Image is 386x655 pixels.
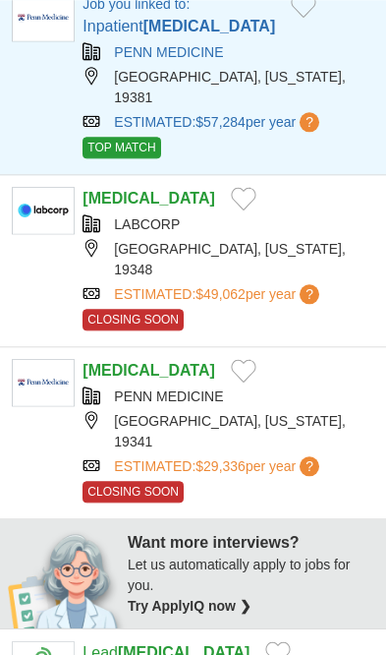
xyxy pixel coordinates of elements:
[83,481,184,503] span: CLOSING SOON
[114,388,223,404] a: PENN MEDICINE
[195,114,246,130] span: $57,284
[83,67,374,108] div: [GEOGRAPHIC_DATA], [US_STATE], 19381
[128,598,251,614] a: Try ApplyIQ now ❯
[300,284,319,304] span: ?
[114,112,323,133] a: ESTIMATED:$57,284per year?
[114,44,223,60] a: PENN MEDICINE
[12,359,75,406] img: Penn Medicine logo
[195,286,246,302] span: $49,062
[83,362,215,379] a: [MEDICAL_DATA]
[114,284,323,305] a: ESTIMATED:$49,062per year?
[114,216,180,232] a: LABCORP
[143,18,276,34] strong: [MEDICAL_DATA]
[83,190,215,207] a: [MEDICAL_DATA]
[83,18,275,34] a: Inpatient[MEDICAL_DATA]
[83,137,160,158] span: TOP MATCH
[231,187,256,210] button: Add to favorite jobs
[128,555,374,617] div: Let us automatically apply to jobs for you.
[83,309,184,330] span: CLOSING SOON
[8,530,127,628] img: apply-iq-scientist.png
[300,112,319,132] span: ?
[83,411,374,452] div: [GEOGRAPHIC_DATA], [US_STATE], 19341
[195,458,246,474] span: $29,336
[83,239,374,280] div: [GEOGRAPHIC_DATA], [US_STATE], 19348
[300,456,319,476] span: ?
[231,359,256,383] button: Add to favorite jobs
[12,187,75,234] img: LabCorp logo
[114,456,323,477] a: ESTIMATED:$29,336per year?
[128,531,374,555] div: Want more interviews?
